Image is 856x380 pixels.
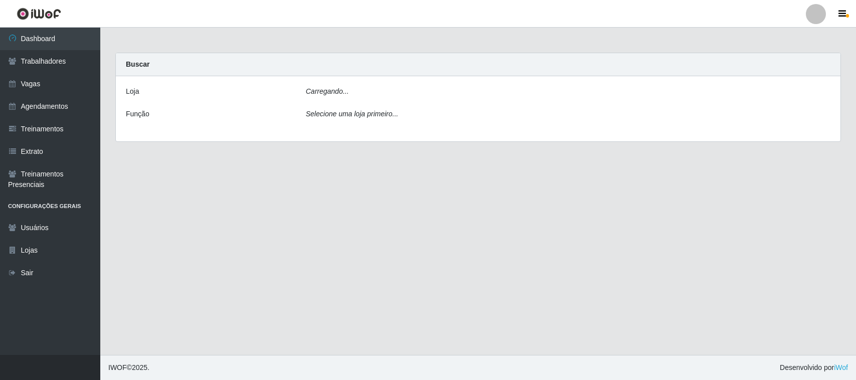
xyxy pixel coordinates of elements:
a: iWof [834,363,848,371]
label: Loja [126,86,139,97]
strong: Buscar [126,60,149,68]
i: Selecione uma loja primeiro... [306,110,398,118]
img: CoreUI Logo [17,8,61,20]
span: Desenvolvido por [780,362,848,373]
label: Função [126,109,149,119]
i: Carregando... [306,87,349,95]
span: IWOF [108,363,127,371]
span: © 2025 . [108,362,149,373]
